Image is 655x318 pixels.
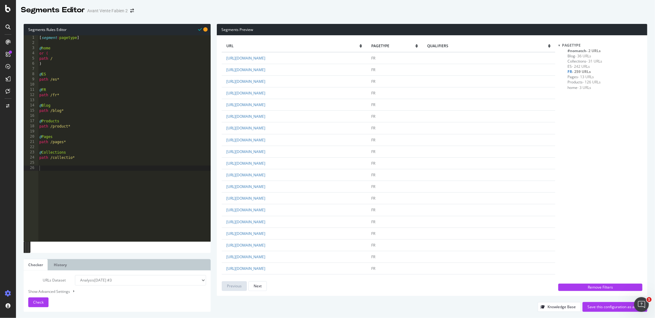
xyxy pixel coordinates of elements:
[538,304,581,309] a: Knowledge Base
[572,64,590,69] span: - 242 URLs
[562,285,639,290] div: Remove Filters
[24,87,38,93] div: 11
[226,184,265,189] a: [URL][DOMAIN_NAME]
[583,79,601,85] span: - 126 URLs
[24,119,38,124] div: 17
[578,74,594,79] span: - 13 URLs
[24,108,38,113] div: 15
[24,134,38,140] div: 20
[371,79,375,84] span: FR
[24,98,38,103] div: 13
[371,43,415,48] span: pagetype
[24,129,38,134] div: 19
[567,79,601,85] span: Click to filter pagetype on Products
[24,51,38,56] div: 4
[538,302,581,312] button: Knowledge Base
[371,172,375,178] span: FR
[226,207,265,213] a: [URL][DOMAIN_NAME]
[567,64,590,69] span: Click to filter pagetype on ES
[24,40,38,46] div: 2
[24,61,38,67] div: 6
[24,72,38,77] div: 8
[33,300,44,305] span: Check
[371,102,375,107] span: FR
[24,24,211,35] div: Segments Rules Editor
[371,254,375,259] span: FR
[371,266,375,271] span: FR
[371,114,375,119] span: FR
[24,140,38,145] div: 21
[226,196,265,201] a: [URL][DOMAIN_NAME]
[24,145,38,150] div: 22
[24,113,38,119] div: 16
[226,161,265,166] a: [URL][DOMAIN_NAME]
[226,172,265,178] a: [URL][DOMAIN_NAME]
[371,184,375,189] span: FR
[647,297,652,302] span: 1
[24,67,38,72] div: 7
[558,284,642,291] button: Remove Filters
[226,43,359,48] span: url
[226,79,265,84] a: [URL][DOMAIN_NAME]
[226,219,265,224] a: [URL][DOMAIN_NAME]
[226,90,265,96] a: [URL][DOMAIN_NAME]
[567,59,602,64] span: Click to filter pagetype on Collections
[21,5,85,15] div: Segments Editor
[586,48,601,53] span: - 2 URLs
[222,281,247,291] button: Previous
[24,275,70,285] label: URLs Dataset
[371,219,375,224] span: FR
[583,302,647,312] button: Save this configuration as active
[587,304,642,309] div: Save this configuration as active
[226,114,265,119] a: [URL][DOMAIN_NAME]
[226,243,265,248] a: [URL][DOMAIN_NAME]
[371,90,375,96] span: FR
[634,297,649,312] iframe: Intercom live chat
[24,259,48,270] a: Checker
[371,207,375,213] span: FR
[226,231,265,236] a: [URL][DOMAIN_NAME]
[24,93,38,98] div: 12
[217,24,647,35] div: Segments Preview
[226,137,265,143] a: [URL][DOMAIN_NAME]
[371,243,375,248] span: FR
[371,56,375,61] span: FR
[227,283,242,289] div: Previous
[198,26,202,32] span: Syntax is valid
[567,85,591,90] span: Click to filter pagetype on home
[371,137,375,143] span: FR
[371,149,375,154] span: FR
[371,161,375,166] span: FR
[49,259,72,270] a: History
[24,35,38,40] div: 1
[254,283,262,289] div: Next
[562,43,581,48] span: pagetype
[371,231,375,236] span: FR
[371,196,375,201] span: FR
[24,150,38,155] div: 23
[24,46,38,51] div: 3
[586,59,602,64] span: - 31 URLs
[567,69,591,74] span: Click to filter pagetype on FR
[24,56,38,61] div: 5
[24,103,38,108] div: 14
[226,254,265,259] a: [URL][DOMAIN_NAME]
[226,67,265,72] a: [URL][DOMAIN_NAME]
[427,43,548,48] span: qualifiers
[226,149,265,154] a: [URL][DOMAIN_NAME]
[567,74,594,79] span: Click to filter pagetype on Pages
[24,166,38,171] div: 26
[28,297,49,307] button: Check
[248,281,267,291] button: Next
[575,53,591,59] span: - 36 URLs
[203,26,208,32] span: You have unsaved modifications
[24,124,38,129] div: 18
[572,69,591,74] span: - 259 URLs
[24,289,201,294] div: Show Advanced Settings
[226,102,265,107] a: [URL][DOMAIN_NAME]
[130,9,134,13] div: arrow-right-arrow-left
[24,77,38,82] div: 9
[24,82,38,87] div: 10
[226,56,265,61] a: [URL][DOMAIN_NAME]
[24,155,38,160] div: 24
